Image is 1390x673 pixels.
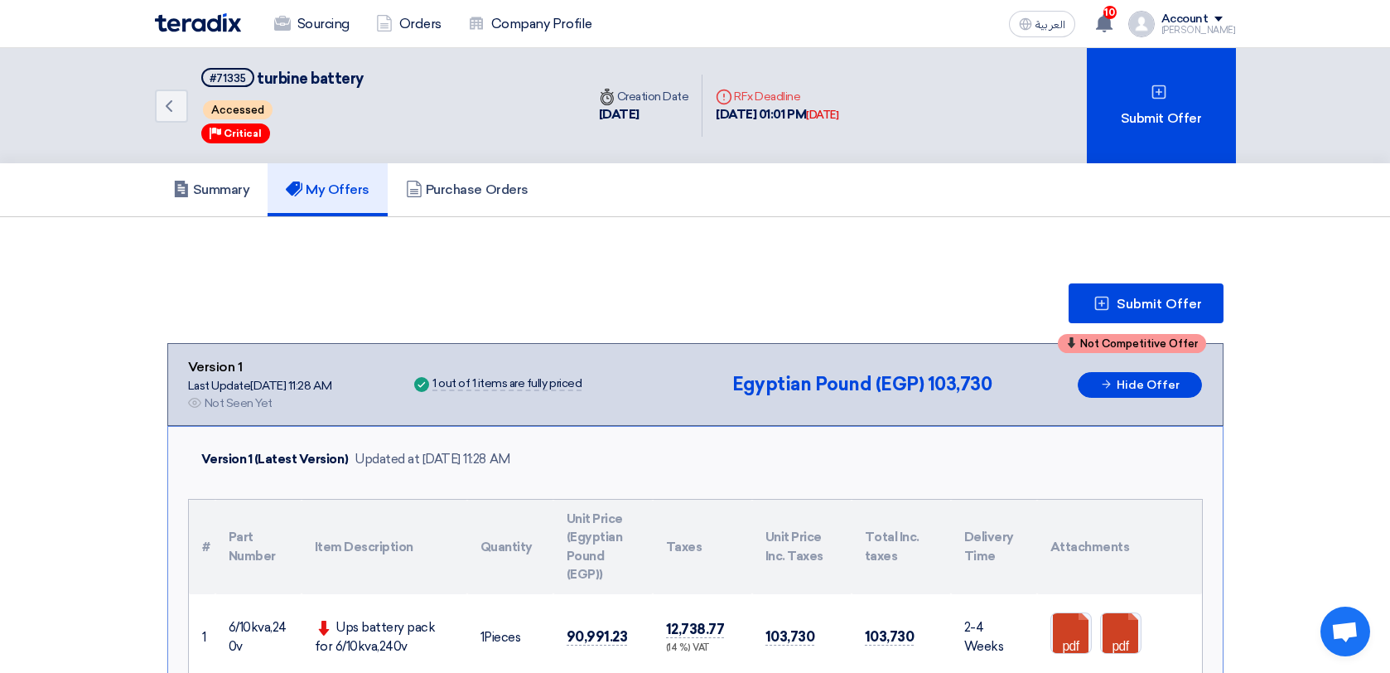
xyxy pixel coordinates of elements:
[205,395,273,412] div: Not Seen Yet
[355,450,510,469] div: Updated at [DATE] 11:28 AM
[752,500,852,594] th: Unit Price Inc. Taxes
[1037,500,1202,594] th: Attachments
[1161,26,1236,35] div: [PERSON_NAME]
[1320,607,1370,656] div: Open chat
[315,618,454,656] div: Ups battery pack for 6/10kva,240v
[1161,12,1209,27] div: Account
[567,628,628,646] span: 90,991.23
[928,373,992,395] span: 103,730
[286,182,369,198] h5: My Offers
[666,642,739,656] div: (14 %) VAT
[467,500,553,594] th: Quantity
[852,500,951,594] th: Total Inc. taxes
[599,88,689,105] div: Creation Date
[261,6,363,42] a: Sourcing
[653,500,752,594] th: Taxes
[1035,19,1065,31] span: العربية
[716,88,838,105] div: RFx Deadline
[268,163,388,216] a: My Offers
[1078,372,1202,398] button: Hide Offer
[732,373,924,395] span: Egyptian Pound (EGP)
[1087,48,1236,163] div: Submit Offer
[257,70,364,88] span: turbine battery
[455,6,606,42] a: Company Profile
[173,182,250,198] h5: Summary
[432,378,582,391] div: 1 out of 1 items are fully priced
[155,163,268,216] a: Summary
[1117,298,1202,311] span: Submit Offer
[302,500,467,594] th: Item Description
[189,500,215,594] th: #
[201,68,364,89] h5: turbine battery
[188,357,332,377] div: Version 1
[201,450,349,469] div: Version 1 (Latest Version)
[155,13,241,32] img: Teradix logo
[951,500,1037,594] th: Delivery Time
[406,182,528,198] h5: Purchase Orders
[806,107,838,123] div: [DATE]
[224,128,262,139] span: Critical
[203,100,273,119] span: Accessed
[716,105,838,124] div: [DATE] 01:01 PM
[765,628,815,646] span: 103,730
[1080,338,1198,349] span: Not Competitive Offer
[865,628,915,646] span: 103,730
[215,500,302,594] th: Part Number
[599,105,689,124] div: [DATE]
[480,630,485,645] span: 1
[1009,11,1075,37] button: العربية
[553,500,653,594] th: Unit Price (Egyptian Pound (EGP))
[210,73,246,84] div: #71335
[666,621,725,638] span: 12,738.77
[188,377,332,395] div: Last Update [DATE] 11:28 AM
[363,6,455,42] a: Orders
[388,163,547,216] a: Purchase Orders
[1069,283,1223,323] button: Submit Offer
[1103,6,1117,19] span: 10
[1128,11,1155,37] img: profile_test.png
